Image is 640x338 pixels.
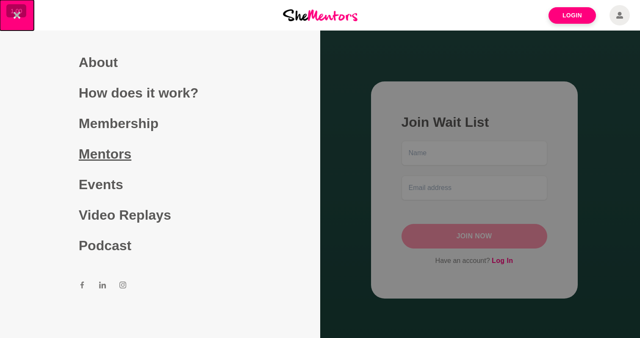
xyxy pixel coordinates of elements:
[79,47,241,78] a: About
[79,200,241,230] a: Video Replays
[549,7,596,24] a: Login
[79,281,86,291] a: Facebook
[119,281,126,291] a: Instagram
[79,230,241,261] a: Podcast
[79,169,241,200] a: Events
[99,281,106,291] a: LinkedIn
[79,108,241,139] a: Membership
[283,9,357,21] img: She Mentors Logo
[79,139,241,169] a: Mentors
[79,78,241,108] a: How does it work?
